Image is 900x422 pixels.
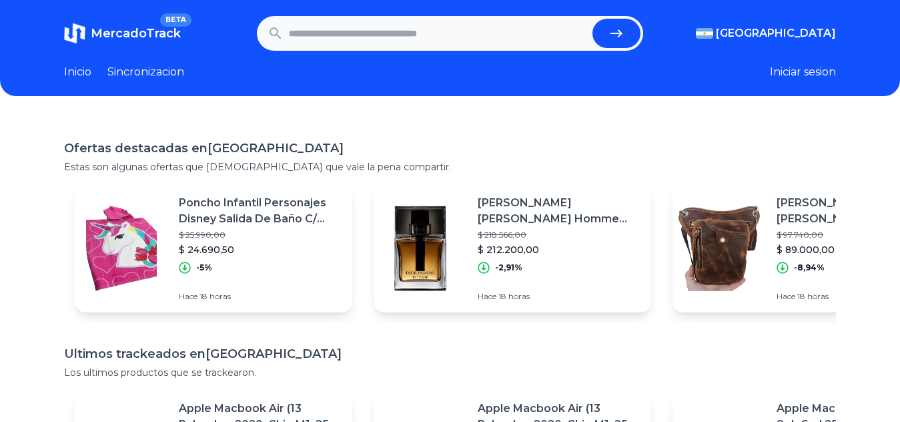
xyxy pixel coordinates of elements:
span: [GEOGRAPHIC_DATA] [716,25,836,41]
img: Featured image [672,202,766,295]
img: Argentina [696,28,713,39]
a: Featured imagePoncho Infantil Personajes Disney Salida De Baño C/ Capucha$ 25.990,00$ 24.690,50-5... [75,184,352,312]
img: MercadoTrack [64,23,85,44]
p: Hace 18 horas [179,291,342,302]
a: MercadoTrackBETA [64,23,181,44]
p: [PERSON_NAME] [PERSON_NAME] Homme Homme Intense Edp 50 Ml Para Hombre [478,195,640,227]
p: Estas son algunas ofertas que [DEMOGRAPHIC_DATA] que vale la pena compartir. [64,160,836,174]
p: -2,91% [495,262,522,273]
h1: Ultimos trackeados en [GEOGRAPHIC_DATA] [64,345,836,363]
p: $ 218.566,00 [478,230,640,240]
button: Iniciar sesion [770,64,836,80]
a: Sincronizacion [107,64,184,80]
span: MercadoTrack [91,26,181,41]
span: BETA [160,13,191,27]
p: Los ultimos productos que se trackearon. [64,366,836,379]
p: -5% [196,262,212,273]
p: $ 24.690,50 [179,243,342,256]
button: [GEOGRAPHIC_DATA] [696,25,836,41]
p: Hace 18 horas [478,291,640,302]
h1: Ofertas destacadas en [GEOGRAPHIC_DATA] [64,139,836,158]
p: $ 25.990,00 [179,230,342,240]
a: Inicio [64,64,91,80]
p: Poncho Infantil Personajes Disney Salida De Baño C/ Capucha [179,195,342,227]
p: $ 212.200,00 [478,243,640,256]
a: Featured image[PERSON_NAME] [PERSON_NAME] Homme Homme Intense Edp 50 Ml Para Hombre$ 218.566,00$ ... [374,184,651,312]
img: Featured image [374,202,467,295]
img: Featured image [75,202,168,295]
p: -8,94% [794,262,825,273]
